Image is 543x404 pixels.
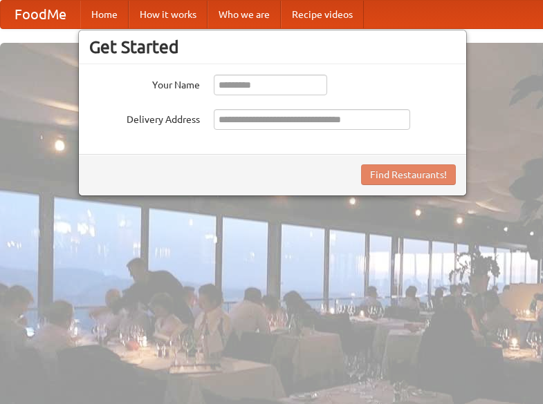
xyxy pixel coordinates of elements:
[208,1,281,28] a: Who we are
[89,37,456,57] h3: Get Started
[80,1,129,28] a: Home
[281,1,364,28] a: Recipe videos
[89,109,200,126] label: Delivery Address
[129,1,208,28] a: How it works
[361,164,456,185] button: Find Restaurants!
[1,1,80,28] a: FoodMe
[89,75,200,92] label: Your Name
